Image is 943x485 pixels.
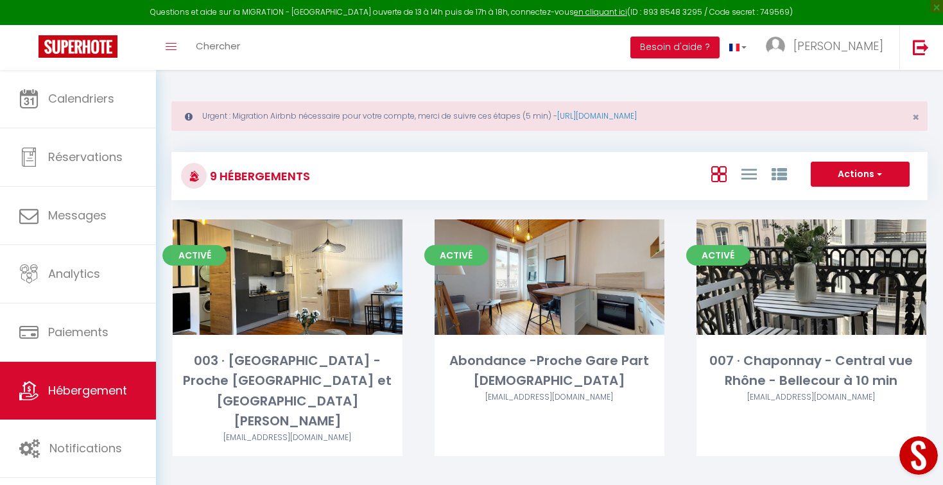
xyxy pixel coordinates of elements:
span: Calendriers [48,90,114,106]
button: Besoin d'aide ? [630,37,720,58]
img: Super Booking [39,35,117,58]
img: logout [913,39,929,55]
span: Activé [162,245,227,266]
a: Chercher [186,25,250,70]
iframe: LiveChat chat widget [889,431,943,485]
a: Editer [511,264,588,290]
span: [PERSON_NAME] [793,38,883,54]
button: Actions [811,162,910,187]
div: Airbnb [696,391,926,404]
div: Abondance -Proche Gare Part [DEMOGRAPHIC_DATA] [435,351,664,391]
span: Paiements [48,324,108,340]
a: [URL][DOMAIN_NAME] [557,110,637,121]
a: ... [PERSON_NAME] [756,25,899,70]
h3: 9 Hébergements [207,162,310,191]
div: Airbnb [435,391,664,404]
span: Réservations [48,149,123,165]
span: Chercher [196,39,240,53]
span: Messages [48,207,107,223]
a: Editer [773,264,850,290]
div: 003 · [GEOGRAPHIC_DATA] - Proche [GEOGRAPHIC_DATA] et [GEOGRAPHIC_DATA][PERSON_NAME] [173,351,402,432]
span: Notifications [49,440,122,456]
div: Urgent : Migration Airbnb nécessaire pour votre compte, merci de suivre ces étapes (5 min) - [171,101,928,131]
span: Analytics [48,266,100,282]
a: Vue par Groupe [772,163,787,184]
div: 007 · Chaponnay - Central vue Rhône - Bellecour à 10 min [696,351,926,391]
span: Hébergement [48,382,127,398]
a: Vue en Liste [741,163,757,184]
span: Activé [686,245,750,266]
button: Close [912,112,919,123]
a: en cliquant ici [574,6,627,17]
div: Airbnb [173,432,402,444]
img: ... [766,37,785,56]
a: Editer [249,264,326,290]
a: Vue en Box [711,163,727,184]
span: × [912,109,919,125]
span: Activé [424,245,489,266]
